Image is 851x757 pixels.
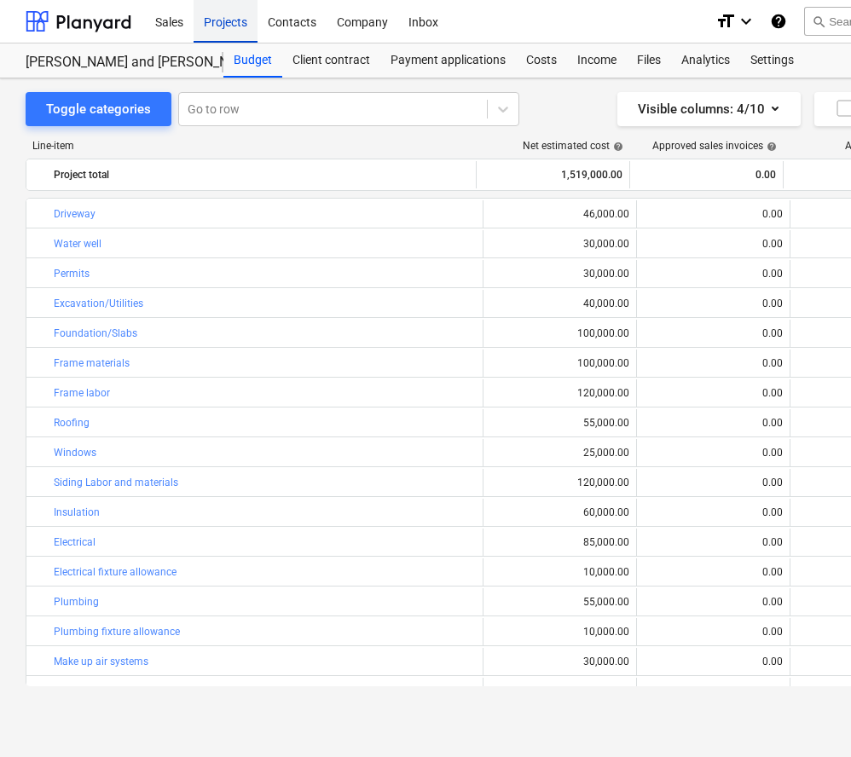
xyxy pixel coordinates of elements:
[490,238,629,250] div: 30,000.00
[54,387,110,399] a: Frame labor
[54,238,101,250] a: Water well
[644,268,783,280] div: 0.00
[638,98,780,120] div: Visible columns : 4/10
[652,140,777,152] div: Approved sales invoices
[490,268,629,280] div: 30,000.00
[490,387,629,399] div: 120,000.00
[483,161,622,188] div: 1,519,000.00
[644,685,783,697] div: 0.00
[740,43,804,78] a: Settings
[567,43,627,78] a: Income
[54,357,130,369] a: Frame materials
[54,161,469,188] div: Project total
[54,327,137,339] a: Foundation/Slabs
[637,161,776,188] div: 0.00
[490,447,629,459] div: 25,000.00
[26,54,203,72] div: [PERSON_NAME] and [PERSON_NAME]
[644,626,783,638] div: 0.00
[644,387,783,399] div: 0.00
[490,477,629,488] div: 120,000.00
[54,477,178,488] a: Siding Labor and materials
[644,208,783,220] div: 0.00
[644,298,783,309] div: 0.00
[54,596,99,608] a: Plumbing
[490,417,629,429] div: 55,000.00
[644,596,783,608] div: 0.00
[812,14,825,28] span: search
[380,43,516,78] a: Payment applications
[490,626,629,638] div: 10,000.00
[644,417,783,429] div: 0.00
[671,43,740,78] a: Analytics
[54,208,96,220] a: Driveway
[54,536,96,548] a: Electrical
[644,447,783,459] div: 0.00
[490,596,629,608] div: 55,000.00
[490,566,629,578] div: 10,000.00
[54,506,100,518] a: Insulation
[715,11,736,32] i: format_size
[644,238,783,250] div: 0.00
[282,43,380,78] a: Client contract
[644,536,783,548] div: 0.00
[644,327,783,339] div: 0.00
[490,327,629,339] div: 100,000.00
[763,142,777,152] span: help
[610,142,623,152] span: help
[644,506,783,518] div: 0.00
[26,92,171,126] button: Toggle categories
[54,298,143,309] a: Excavation/Utilities
[490,506,629,518] div: 60,000.00
[26,140,478,152] div: Line-item
[46,98,151,120] div: Toggle categories
[644,357,783,369] div: 0.00
[523,140,623,152] div: Net estimated cost
[627,43,671,78] a: Files
[770,11,787,32] i: Knowledge base
[644,477,783,488] div: 0.00
[490,656,629,667] div: 30,000.00
[54,566,177,578] a: Electrical fixture allowance
[644,656,783,667] div: 0.00
[490,298,629,309] div: 40,000.00
[766,675,851,757] iframe: Chat Widget
[54,685,88,697] a: Drywall
[490,208,629,220] div: 46,000.00
[54,656,148,667] a: Make up air systems
[54,417,90,429] a: Roofing
[490,357,629,369] div: 100,000.00
[223,43,282,78] a: Budget
[54,268,90,280] a: Permits
[736,11,756,32] i: keyboard_arrow_down
[490,685,629,697] div: 60,000.00
[54,626,180,638] a: Plumbing fixture allowance
[644,566,783,578] div: 0.00
[490,536,629,548] div: 85,000.00
[54,447,96,459] a: Windows
[617,92,801,126] button: Visible columns:4/10
[516,43,567,78] a: Costs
